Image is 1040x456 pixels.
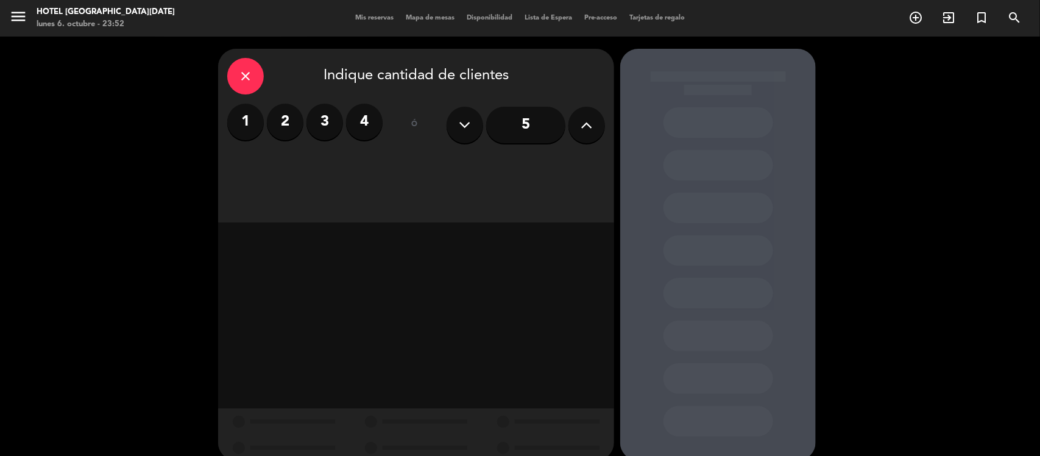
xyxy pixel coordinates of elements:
i: add_circle_outline [908,10,923,25]
span: Mis reservas [349,15,400,21]
div: Hotel [GEOGRAPHIC_DATA][DATE] [37,6,175,18]
i: search [1007,10,1022,25]
i: close [238,69,253,84]
i: exit_to_app [941,10,956,25]
span: Disponibilidad [461,15,518,21]
div: Indique cantidad de clientes [227,58,605,94]
label: 1 [227,104,264,140]
label: 2 [267,104,303,140]
span: Lista de Espera [518,15,578,21]
i: menu [9,7,27,26]
div: lunes 6. octubre - 23:52 [37,18,175,30]
button: menu [9,7,27,30]
span: Mapa de mesas [400,15,461,21]
span: Pre-acceso [578,15,623,21]
label: 4 [346,104,383,140]
span: Tarjetas de regalo [623,15,691,21]
div: ó [395,104,434,146]
label: 3 [306,104,343,140]
i: turned_in_not [974,10,989,25]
